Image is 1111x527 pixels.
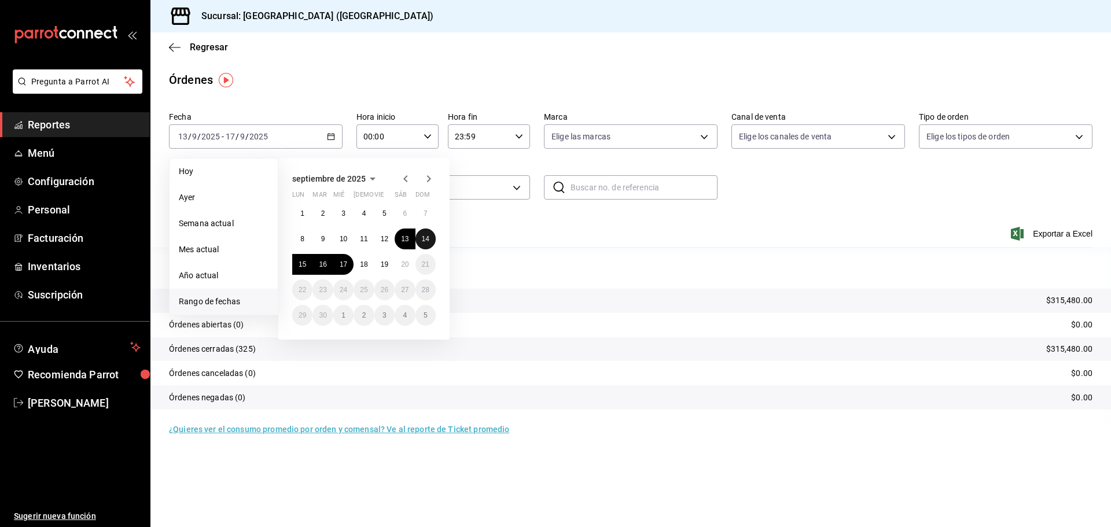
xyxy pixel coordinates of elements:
abbr: 28 de septiembre de 2025 [422,286,429,294]
abbr: 3 de septiembre de 2025 [341,209,345,218]
p: Órdenes abiertas (0) [169,319,244,331]
span: Reportes [28,117,141,132]
label: Hora inicio [356,113,439,121]
span: Regresar [190,42,228,53]
input: ---- [201,132,220,141]
input: ---- [249,132,268,141]
abbr: 24 de septiembre de 2025 [340,286,347,294]
div: Órdenes [169,71,213,89]
a: ¿Quieres ver el consumo promedio por orden y comensal? Ve al reporte de Ticket promedio [169,425,509,434]
abbr: 14 de septiembre de 2025 [422,235,429,243]
button: Tooltip marker [219,73,233,87]
span: / [245,132,249,141]
button: 18 de septiembre de 2025 [354,254,374,275]
abbr: 18 de septiembre de 2025 [360,260,367,268]
abbr: jueves [354,191,422,203]
p: Órdenes cerradas (325) [169,343,256,355]
span: septiembre de 2025 [292,174,366,183]
button: 20 de septiembre de 2025 [395,254,415,275]
p: $0.00 [1071,319,1092,331]
button: 4 de septiembre de 2025 [354,203,374,224]
abbr: lunes [292,191,304,203]
p: Órdenes canceladas (0) [169,367,256,379]
button: 3 de septiembre de 2025 [333,203,354,224]
abbr: miércoles [333,191,344,203]
abbr: 11 de septiembre de 2025 [360,235,367,243]
button: Exportar a Excel [1013,227,1092,241]
p: $315,480.00 [1046,294,1092,307]
abbr: 4 de septiembre de 2025 [362,209,366,218]
abbr: 12 de septiembre de 2025 [381,235,388,243]
button: 11 de septiembre de 2025 [354,229,374,249]
span: [PERSON_NAME] [28,395,141,411]
span: - [222,132,224,141]
label: Fecha [169,113,343,121]
abbr: 26 de septiembre de 2025 [381,286,388,294]
abbr: viernes [374,191,384,203]
label: Canal de venta [731,113,905,121]
abbr: martes [312,191,326,203]
span: / [188,132,192,141]
button: 19 de septiembre de 2025 [374,254,395,275]
abbr: 9 de septiembre de 2025 [321,235,325,243]
button: 24 de septiembre de 2025 [333,279,354,300]
abbr: domingo [415,191,430,203]
abbr: 1 de septiembre de 2025 [300,209,304,218]
label: Tipo de orden [919,113,1092,121]
abbr: 22 de septiembre de 2025 [299,286,306,294]
span: / [236,132,239,141]
a: Pregunta a Parrot AI [8,84,142,96]
span: Mes actual [179,244,268,256]
abbr: 29 de septiembre de 2025 [299,311,306,319]
button: 10 de septiembre de 2025 [333,229,354,249]
label: Hora fin [448,113,530,121]
abbr: 8 de septiembre de 2025 [300,235,304,243]
abbr: 30 de septiembre de 2025 [319,311,326,319]
label: Marca [544,113,718,121]
span: / [197,132,201,141]
abbr: 7 de septiembre de 2025 [424,209,428,218]
button: 15 de septiembre de 2025 [292,254,312,275]
button: 9 de septiembre de 2025 [312,229,333,249]
span: Año actual [179,270,268,282]
button: 26 de septiembre de 2025 [374,279,395,300]
abbr: 15 de septiembre de 2025 [299,260,306,268]
button: 28 de septiembre de 2025 [415,279,436,300]
abbr: 4 de octubre de 2025 [403,311,407,319]
button: open_drawer_menu [127,30,137,39]
abbr: 23 de septiembre de 2025 [319,286,326,294]
span: Elige las marcas [551,131,610,142]
h3: Sucursal: [GEOGRAPHIC_DATA] ([GEOGRAPHIC_DATA]) [192,9,433,23]
button: 7 de septiembre de 2025 [415,203,436,224]
button: 23 de septiembre de 2025 [312,279,333,300]
abbr: 5 de octubre de 2025 [424,311,428,319]
span: Semana actual [179,218,268,230]
abbr: 17 de septiembre de 2025 [340,260,347,268]
abbr: 1 de octubre de 2025 [341,311,345,319]
button: 8 de septiembre de 2025 [292,229,312,249]
button: 12 de septiembre de 2025 [374,229,395,249]
button: Pregunta a Parrot AI [13,69,142,94]
abbr: 13 de septiembre de 2025 [401,235,409,243]
p: $0.00 [1071,392,1092,404]
span: Elige los tipos de orden [926,131,1010,142]
abbr: 2 de octubre de 2025 [362,311,366,319]
abbr: 20 de septiembre de 2025 [401,260,409,268]
span: Sugerir nueva función [14,510,141,522]
input: -- [225,132,236,141]
button: septiembre de 2025 [292,172,380,186]
input: -- [240,132,245,141]
abbr: 3 de octubre de 2025 [382,311,387,319]
span: Elige los canales de venta [739,131,832,142]
abbr: 27 de septiembre de 2025 [401,286,409,294]
span: Rango de fechas [179,296,268,308]
span: Ayer [179,191,268,204]
button: 27 de septiembre de 2025 [395,279,415,300]
span: Suscripción [28,287,141,303]
span: Hoy [179,165,268,178]
p: $315,480.00 [1046,343,1092,355]
button: 5 de septiembre de 2025 [374,203,395,224]
button: 17 de septiembre de 2025 [333,254,354,275]
abbr: 25 de septiembre de 2025 [360,286,367,294]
